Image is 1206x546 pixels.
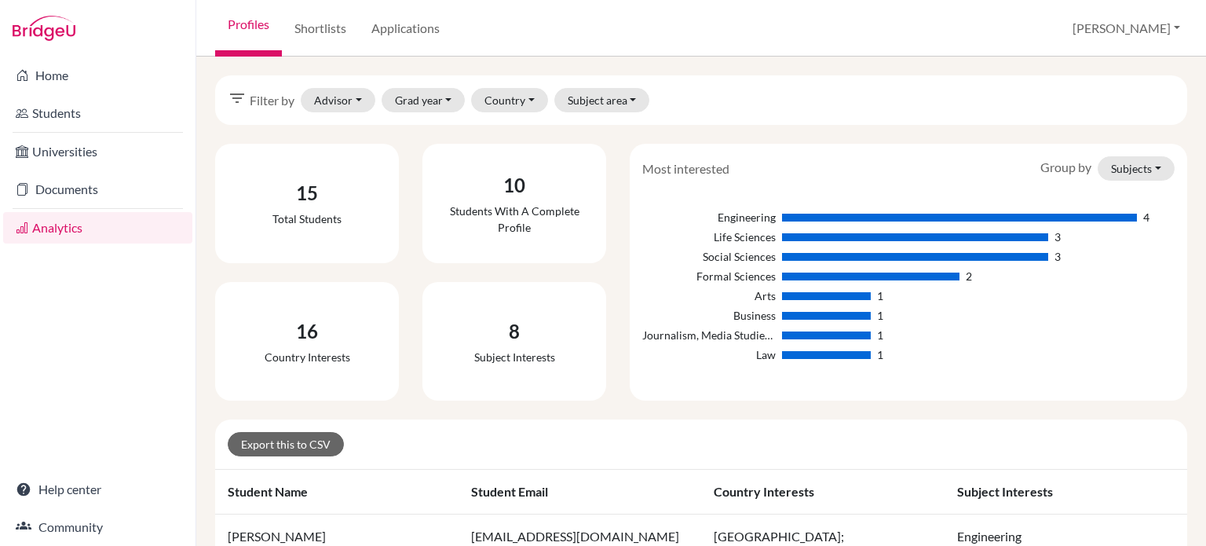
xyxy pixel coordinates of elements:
div: Most interested [630,159,741,178]
div: 8 [474,317,555,346]
a: Universities [3,136,192,167]
th: Subject interests [945,470,1188,515]
div: Arts [642,288,775,304]
button: Country [471,88,548,112]
a: Community [3,511,192,543]
div: Total students [272,211,342,227]
i: filter_list [228,89,247,108]
div: Formal Sciences [642,268,775,284]
button: Subjects [1098,156,1175,181]
div: 1 [877,288,883,304]
span: Filter by [250,91,294,110]
div: Life Sciences [642,229,775,245]
div: 3 [1054,229,1061,245]
div: Law [642,346,775,363]
div: 3 [1054,248,1061,265]
button: Subject area [554,88,650,112]
div: 15 [272,179,342,207]
div: 1 [877,327,883,343]
div: Subject interests [474,349,555,365]
a: Home [3,60,192,91]
div: 10 [435,171,594,200]
a: Export this to CSV [228,432,344,456]
a: Analytics [3,212,192,244]
a: Help center [3,474,192,505]
th: Country interests [701,470,945,515]
div: Country interests [265,349,350,365]
a: Documents [3,174,192,205]
button: Advisor [301,88,375,112]
div: 2 [966,268,972,284]
div: Group by [1029,156,1186,181]
th: Student email [459,470,702,515]
img: Bridge-U [13,16,75,41]
button: Grad year [382,88,466,112]
div: Journalism, Media Studies & Communication [642,327,775,343]
div: 16 [265,317,350,346]
th: Student name [215,470,459,515]
a: Students [3,97,192,129]
div: 1 [877,346,883,363]
div: Business [642,307,775,324]
div: 4 [1143,209,1149,225]
div: Engineering [642,209,775,225]
button: [PERSON_NAME] [1065,13,1187,43]
div: Students with a complete profile [435,203,594,236]
div: Social Sciences [642,248,775,265]
div: 1 [877,307,883,324]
